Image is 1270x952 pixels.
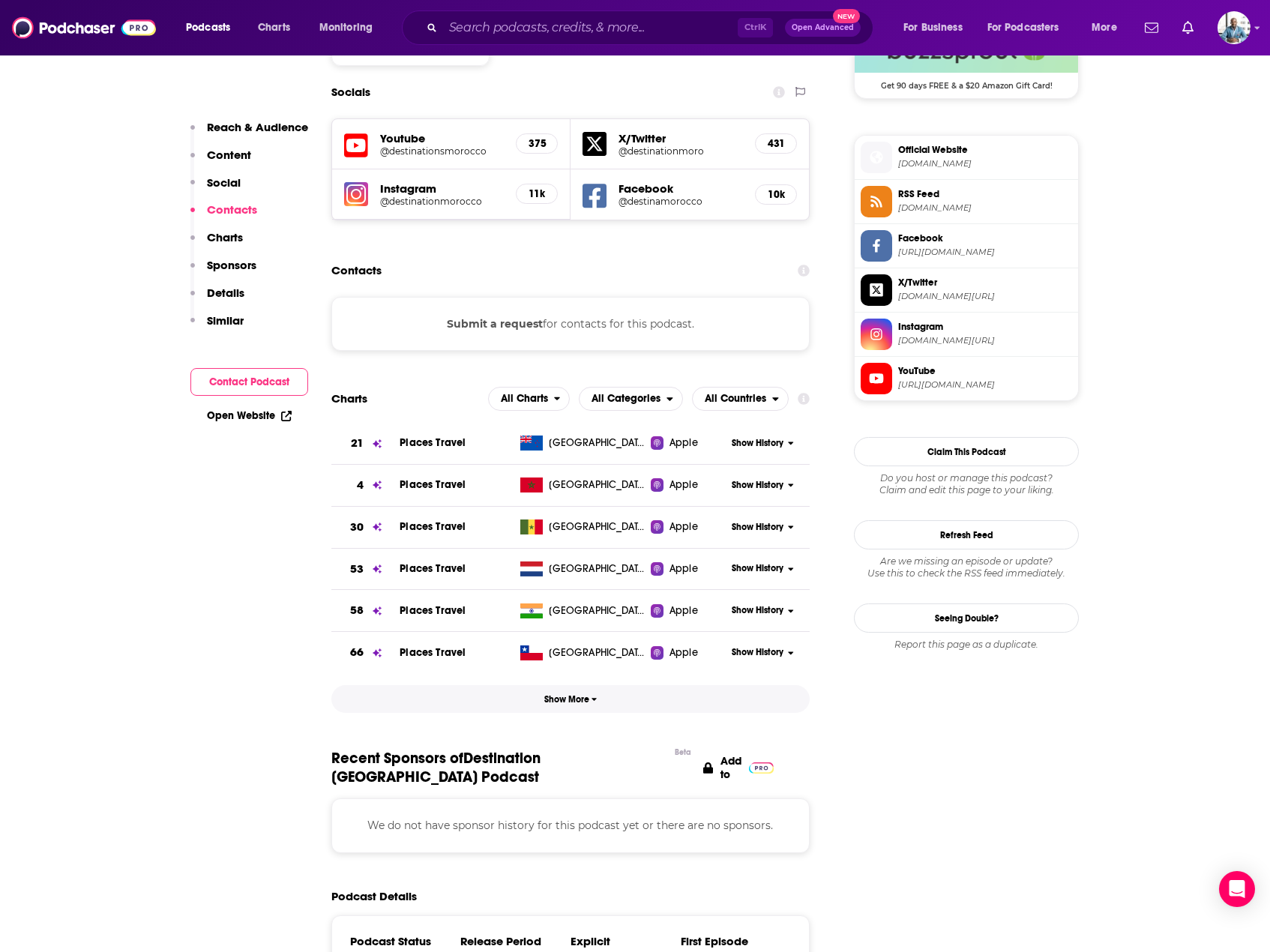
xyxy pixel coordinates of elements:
img: User Profile [1218,11,1251,44]
p: Social [207,175,241,190]
a: Official Website[DOMAIN_NAME] [861,142,1072,173]
a: [GEOGRAPHIC_DATA] [514,477,651,492]
button: open menu [893,16,981,40]
a: [GEOGRAPHIC_DATA] [514,561,651,576]
h5: X/Twitter [619,131,743,145]
span: instagram.com/destinationmorocco [898,335,1072,346]
a: Buzzsprout Deal: Get 90 days FREE & a $20 Amazon Gift Card! [855,28,1078,89]
button: Show History [727,646,799,659]
button: Reach & Audience [190,120,308,148]
h5: 10k [768,188,784,201]
a: Apple [651,436,726,451]
h2: Socials [331,78,370,106]
span: Apple [669,561,698,576]
span: For Business [903,17,963,38]
a: X/Twitter[DOMAIN_NAME][URL] [861,274,1072,306]
button: Show History [727,604,799,617]
button: Content [190,148,251,175]
img: Podchaser - Follow, Share and Rate Podcasts [12,13,156,42]
button: Refresh Feed [854,520,1079,549]
button: Claim This Podcast [854,437,1079,466]
input: Search podcasts, credits, & more... [443,16,738,40]
p: Content [207,148,251,162]
a: 66 [331,632,400,673]
h3: Podcast Status [350,934,460,948]
a: [GEOGRAPHIC_DATA] [514,603,651,618]
span: For Podcasters [987,17,1059,38]
span: Do you host or manage this podcast? [854,472,1079,484]
span: Places Travel [400,478,466,491]
h3: Explicit [571,934,681,948]
h5: Instagram [380,181,504,196]
button: Details [190,286,244,313]
button: Similar [190,313,244,341]
span: Official Website [898,143,1072,157]
a: Charts [248,16,299,40]
span: Show More [544,694,598,705]
a: [GEOGRAPHIC_DATA] [514,519,651,534]
span: Recent Sponsors of Destination [GEOGRAPHIC_DATA] Podcast [331,749,667,786]
button: Contacts [190,202,257,230]
h3: 30 [350,519,364,536]
a: 30 [331,507,400,548]
span: Show History [732,521,783,534]
h2: Charts [331,391,367,406]
span: New [833,9,860,23]
h2: Podcast Details [331,889,417,903]
div: Report this page as a duplicate. [854,639,1079,651]
span: Chile [549,645,646,660]
span: Show History [732,479,783,492]
span: Get 90 days FREE & a $20 Amazon Gift Card! [855,73,1078,91]
h3: 66 [350,644,364,661]
img: iconImage [344,182,368,206]
h5: Facebook [619,181,743,196]
button: open menu [978,16,1081,40]
span: Show History [732,437,783,450]
a: Places Travel [400,520,466,533]
a: Open Website [207,409,292,422]
span: Logged in as BoldlyGo [1218,11,1251,44]
span: YouTube [898,364,1072,378]
button: Contact Podcast [190,368,308,396]
button: open menu [175,16,250,40]
span: Morocco [549,477,646,492]
span: Apple [669,477,698,492]
button: Show History [727,479,799,492]
button: Open AdvancedNew [785,19,861,37]
span: Ctrl K [738,18,773,37]
button: Submit a request [447,316,543,332]
span: Show History [732,562,783,575]
button: open menu [309,16,392,40]
a: Show notifications dropdown [1139,15,1164,40]
span: Senegal [549,519,646,534]
h5: 375 [529,137,545,150]
button: Show profile menu [1218,11,1251,44]
span: India [549,603,646,618]
h3: Release Period [460,934,571,948]
a: Apple [651,477,726,492]
a: Places Travel [400,562,466,575]
p: Sponsors [207,258,256,272]
a: Apple [651,561,726,576]
p: Contacts [207,202,257,217]
button: Show History [727,437,799,450]
a: Places Travel [400,604,466,617]
button: Show More [331,685,810,713]
span: Apple [669,436,698,451]
a: 21 [331,423,400,464]
p: Similar [207,313,244,328]
button: open menu [488,387,571,411]
span: https://www.facebook.com/destinamorocco [898,247,1072,258]
a: 53 [331,549,400,590]
span: RSS Feed [898,187,1072,201]
span: destinationsmorocco.com [898,158,1072,169]
a: Places Travel [400,646,466,659]
button: Charts [190,230,243,258]
a: @destinationmorocco [380,196,504,207]
button: Show History [727,562,799,575]
h2: Categories [579,387,683,411]
button: Social [190,175,241,203]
